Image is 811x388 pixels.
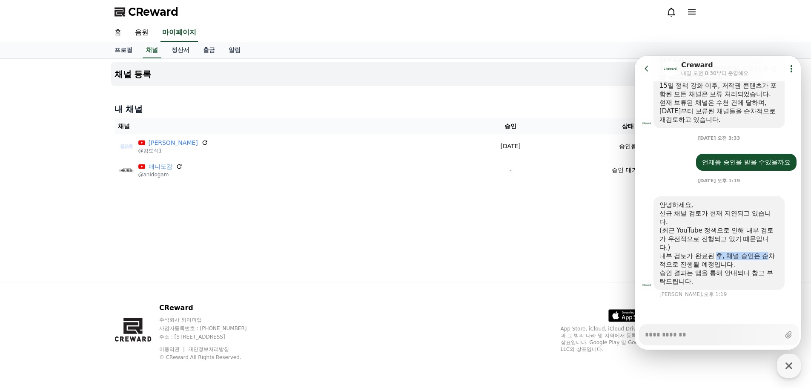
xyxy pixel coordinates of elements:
h4: 채널 등록 [115,69,152,79]
a: 음원 [128,24,155,42]
th: 채널 [115,118,462,134]
a: CReward [115,5,178,19]
p: CReward [159,303,263,313]
a: [PERSON_NAME] [149,138,198,147]
p: 승인됨 [619,142,637,151]
img: 애니도감 [118,161,135,178]
a: 개인정보처리방침 [188,346,229,352]
a: 홈 [108,24,128,42]
h4: 내 채널 [115,103,697,115]
img: 김도식 [118,138,135,155]
button: 채널 등록 [111,62,700,86]
span: CReward [128,5,178,19]
th: 승인 [462,118,559,134]
a: 채널 [143,42,161,58]
p: @anidogam [138,171,183,178]
iframe: Channel chat [635,56,801,350]
a: 프로필 [108,42,139,58]
a: 알림 [222,42,247,58]
a: 애니도감 [149,162,172,171]
p: 사업자등록번호 : [PHONE_NUMBER] [159,325,263,332]
p: 주소 : [STREET_ADDRESS] [159,333,263,340]
a: 이용약관 [159,346,186,352]
a: 정산서 [165,42,196,58]
th: 상태 [559,118,697,134]
p: 승인 대기중 [612,166,643,175]
p: @김도식1 [138,147,208,154]
p: - [466,166,556,175]
a: 마이페이지 [160,24,198,42]
p: App Store, iCloud, iCloud Drive 및 iTunes Store는 미국과 그 밖의 나라 및 지역에서 등록된 Apple Inc.의 서비스 상표입니다. Goo... [561,325,697,353]
p: [DATE] [466,142,556,151]
a: 출금 [196,42,222,58]
p: 주식회사 와이피랩 [159,316,263,323]
p: © CReward All Rights Reserved. [159,354,263,361]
